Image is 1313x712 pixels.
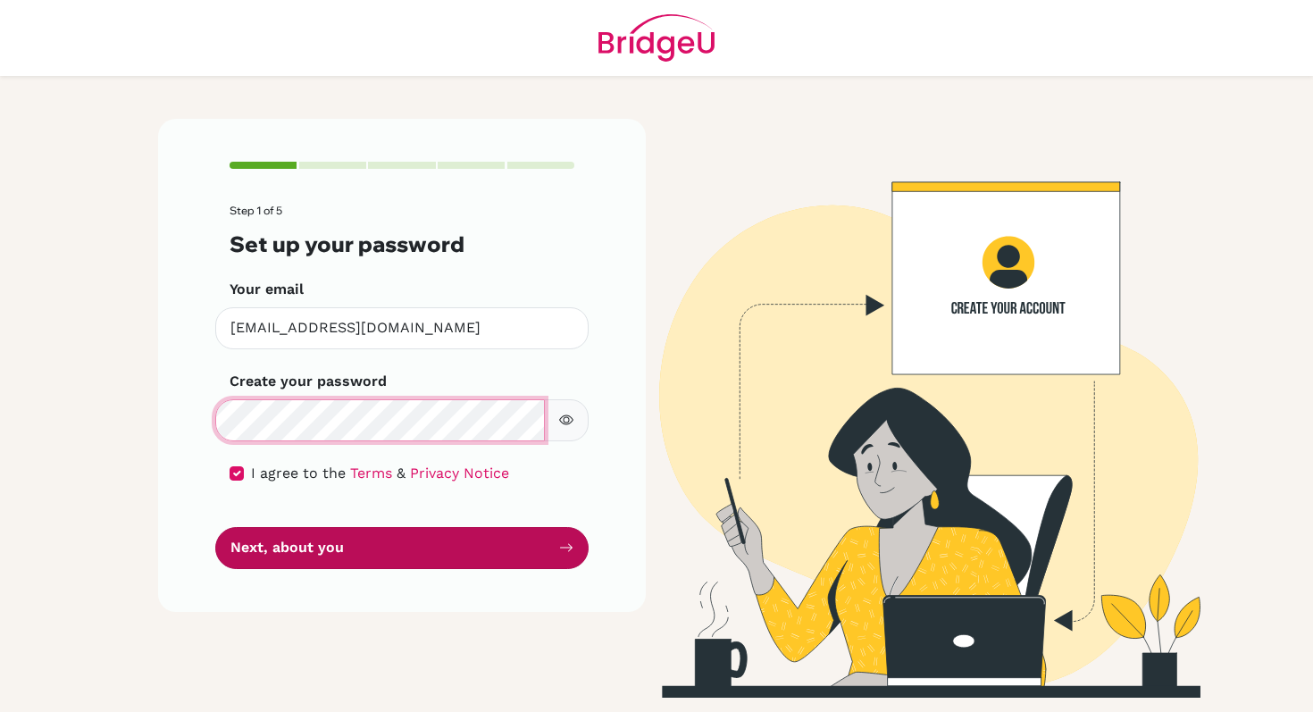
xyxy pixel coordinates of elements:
[230,231,574,257] h3: Set up your password
[397,465,406,482] span: &
[410,465,509,482] a: Privacy Notice
[230,279,304,300] label: Your email
[215,527,589,569] button: Next, about you
[350,465,392,482] a: Terms
[251,465,346,482] span: I agree to the
[230,204,282,217] span: Step 1 of 5
[215,307,589,349] input: Insert your email*
[230,371,387,392] label: Create your password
